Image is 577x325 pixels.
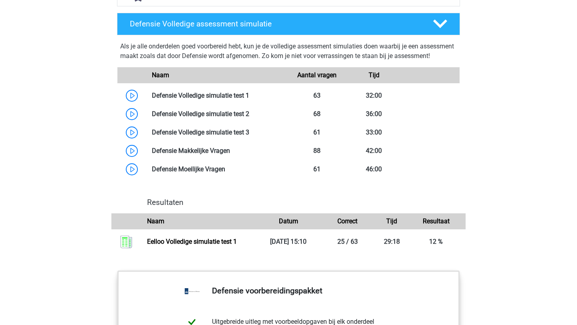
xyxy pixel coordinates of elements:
a: Defensie Volledige assessment simulatie [114,13,463,35]
h4: Resultaten [147,198,460,207]
div: Defensie Volledige simulatie test 2 [146,109,288,119]
div: Datum [259,217,318,226]
div: Tijd [377,217,407,226]
a: Eelloo Volledige simulatie test 1 [147,238,237,245]
div: Naam [146,70,288,80]
div: Defensie Moeilijke Vragen [146,165,288,174]
div: Defensie Volledige simulatie test 1 [146,91,288,100]
div: Als je alle onderdelen goed voorbereid hebt, kun je de volledige assessment simulaties doen waarb... [120,42,457,64]
div: Tijd [345,70,402,80]
div: Aantal vragen [288,70,345,80]
div: Defensie Makkelijke Vragen [146,146,288,156]
div: Defensie Volledige simulatie test 3 [146,128,288,137]
h4: Defensie Volledige assessment simulatie [130,19,420,28]
div: Correct [318,217,377,226]
div: Resultaat [407,217,466,226]
div: Naam [141,217,259,226]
